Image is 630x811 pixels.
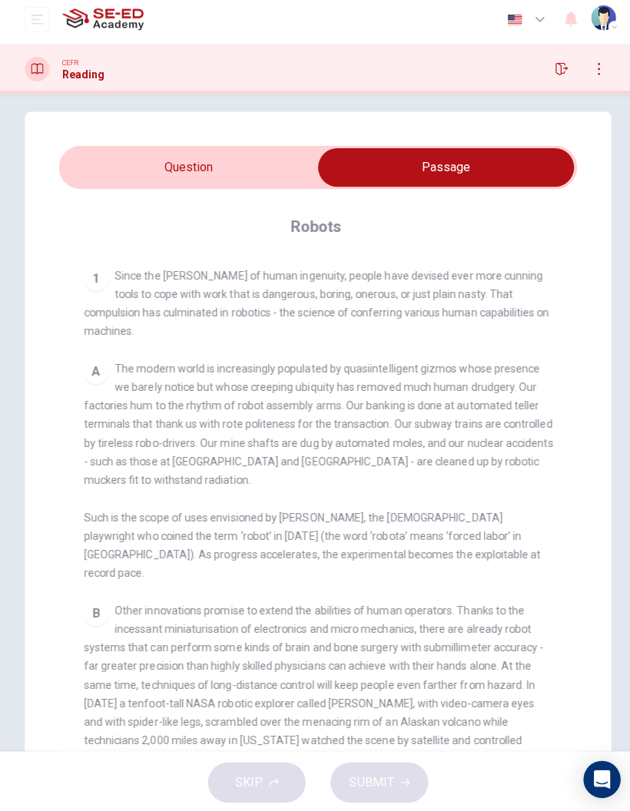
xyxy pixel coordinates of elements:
[83,361,108,386] div: A
[288,217,339,242] h4: Robots
[578,759,615,796] div: Open Intercom Messenger
[83,601,108,625] div: B
[585,11,610,35] img: Profile picture
[83,364,548,579] span: The modern world is increasingly populated by quasiintelligent gizmos whose presence we barely no...
[61,73,104,85] h1: Reading
[500,19,519,31] img: en
[83,269,108,293] div: 1
[61,62,78,73] span: CEFR
[83,272,544,339] span: Since the [PERSON_NAME] of human ingenuity, people have devised ever more cunning tools to cope w...
[25,12,49,37] button: open mobile menu
[61,9,142,40] img: SE-ED Academy logo
[83,604,539,763] span: Other innovations promise to extend the abilities of human operators. Thanks to the incessant min...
